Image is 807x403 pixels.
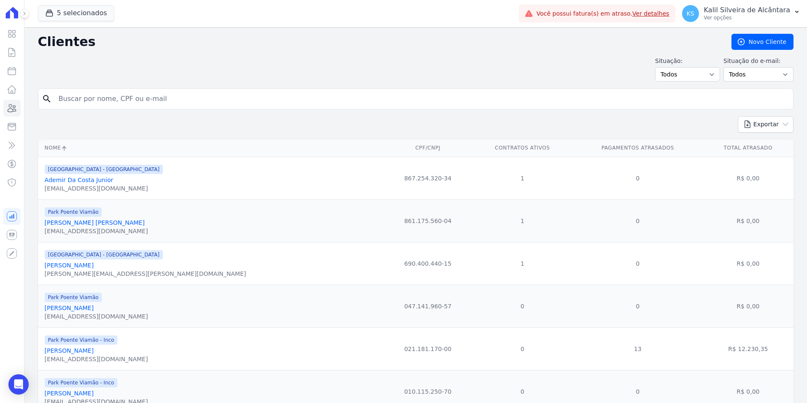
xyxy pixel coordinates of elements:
td: 021.181.170-00 [384,327,472,370]
a: [PERSON_NAME] [45,390,94,397]
span: Park Poente Viamão - Inco [45,335,118,345]
td: 1 [472,242,573,285]
span: Park Poente Viamão [45,293,102,302]
th: Nome [38,139,384,157]
span: [GEOGRAPHIC_DATA] - [GEOGRAPHIC_DATA] [45,165,163,174]
td: 047.141.960-57 [384,285,472,327]
a: [PERSON_NAME] [45,262,94,269]
td: 0 [573,157,702,199]
input: Buscar por nome, CPF ou e-mail [54,90,790,107]
span: KS [687,11,694,16]
td: R$ 0,00 [703,199,793,242]
p: Kalil Silveira de Alcântara [704,6,790,14]
th: Pagamentos Atrasados [573,139,702,157]
td: 1 [472,199,573,242]
span: Park Poente Viamão - Inco [45,378,118,387]
span: [GEOGRAPHIC_DATA] - [GEOGRAPHIC_DATA] [45,250,163,259]
td: 867.254.320-34 [384,157,472,199]
a: [PERSON_NAME] [45,347,94,354]
a: [PERSON_NAME] [45,305,94,311]
td: 0 [472,327,573,370]
td: 0 [472,285,573,327]
label: Situação do e-mail: [723,57,793,65]
div: [EMAIL_ADDRESS][DOMAIN_NAME] [45,227,148,235]
label: Situação: [655,57,720,65]
button: 5 selecionados [38,5,114,21]
button: Exportar [738,116,793,133]
div: [EMAIL_ADDRESS][DOMAIN_NAME] [45,312,148,321]
a: Ver detalhes [632,10,669,17]
span: Park Poente Viamão [45,207,102,217]
button: KS Kalil Silveira de Alcântara Ver opções [675,2,807,25]
td: R$ 0,00 [703,285,793,327]
p: Ver opções [704,14,790,21]
td: 13 [573,327,702,370]
td: 1 [472,157,573,199]
th: CPF/CNPJ [384,139,472,157]
h2: Clientes [38,34,718,49]
i: search [42,94,52,104]
th: Contratos Ativos [472,139,573,157]
td: R$ 0,00 [703,157,793,199]
td: 0 [573,285,702,327]
td: R$ 12.230,35 [703,327,793,370]
td: 861.175.560-04 [384,199,472,242]
div: [EMAIL_ADDRESS][DOMAIN_NAME] [45,184,163,193]
a: Novo Cliente [731,34,793,50]
a: [PERSON_NAME] [PERSON_NAME] [45,219,145,226]
div: [EMAIL_ADDRESS][DOMAIN_NAME] [45,355,148,363]
td: 690.400.440-15 [384,242,472,285]
th: Total Atrasado [703,139,793,157]
a: Ademir Da Costa Junior [45,177,114,183]
td: 0 [573,199,702,242]
span: Você possui fatura(s) em atraso. [536,9,669,18]
div: [PERSON_NAME][EMAIL_ADDRESS][PERSON_NAME][DOMAIN_NAME] [45,270,246,278]
td: 0 [573,242,702,285]
div: Open Intercom Messenger [8,374,29,395]
td: R$ 0,00 [703,242,793,285]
